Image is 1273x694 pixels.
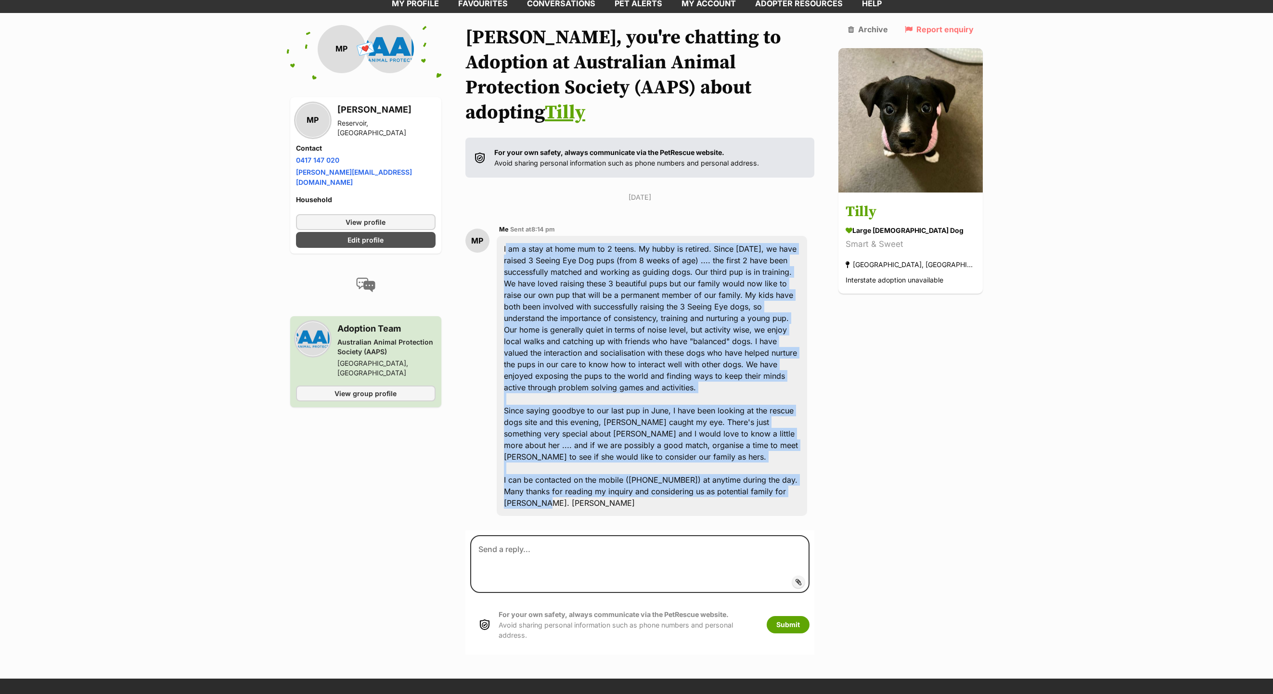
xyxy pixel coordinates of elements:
[355,39,376,59] span: 💌
[337,118,436,138] div: Reservoir, [GEOGRAPHIC_DATA]
[499,610,729,618] strong: For your own safety, always communicate via the PetRescue website.
[366,25,414,73] img: Australian Animal Protection Society (AAPS) profile pic
[494,148,724,156] strong: For your own safety, always communicate via the PetRescue website.
[296,103,330,137] div: MP
[497,236,808,516] div: I am a stay at home mum to 2 teens. My hubby is retired. Since [DATE], we have raised 3 Seeing Ey...
[296,195,436,205] h4: Household
[337,322,436,335] h3: Adoption Team
[334,388,397,398] span: View group profile
[545,101,585,125] a: Tilly
[499,226,509,233] span: Me
[296,156,339,164] a: 0417 147 020
[494,147,759,168] p: Avoid sharing personal information such as phone numbers and personal address.
[346,217,386,227] span: View profile
[846,238,976,251] div: Smart & Sweet
[296,143,436,153] h4: Contact
[848,25,888,34] a: Archive
[846,258,976,271] div: [GEOGRAPHIC_DATA], [GEOGRAPHIC_DATA]
[465,25,815,125] h1: [PERSON_NAME], you're chatting to Adoption at Australian Animal Protection Society (AAPS) about a...
[499,609,757,640] p: Avoid sharing personal information such as phone numbers and personal address.
[905,25,974,34] a: Report enquiry
[296,232,436,248] a: Edit profile
[318,25,366,73] div: MP
[465,229,489,253] div: MP
[838,48,983,193] img: Tilly
[465,192,815,202] p: [DATE]
[767,616,810,633] button: Submit
[531,226,555,233] span: 8:14 pm
[510,226,555,233] span: Sent at
[296,168,412,186] a: [PERSON_NAME][EMAIL_ADDRESS][DOMAIN_NAME]
[846,276,943,284] span: Interstate adoption unavailable
[296,322,330,356] img: Australian Animal Protection Society (AAPS) profile pic
[296,214,436,230] a: View profile
[846,225,976,235] div: large [DEMOGRAPHIC_DATA] Dog
[296,386,436,401] a: View group profile
[356,278,375,292] img: conversation-icon-4a6f8262b818ee0b60e3300018af0b2d0b884aa5de6e9bcb8d3d4eeb1a70a7c4.svg
[838,194,983,294] a: Tilly large [DEMOGRAPHIC_DATA] Dog Smart & Sweet [GEOGRAPHIC_DATA], [GEOGRAPHIC_DATA] Interstate ...
[337,103,436,116] h3: [PERSON_NAME]
[337,359,436,378] div: [GEOGRAPHIC_DATA], [GEOGRAPHIC_DATA]
[347,235,384,245] span: Edit profile
[337,337,436,357] div: Australian Animal Protection Society (AAPS)
[846,201,976,223] h3: Tilly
